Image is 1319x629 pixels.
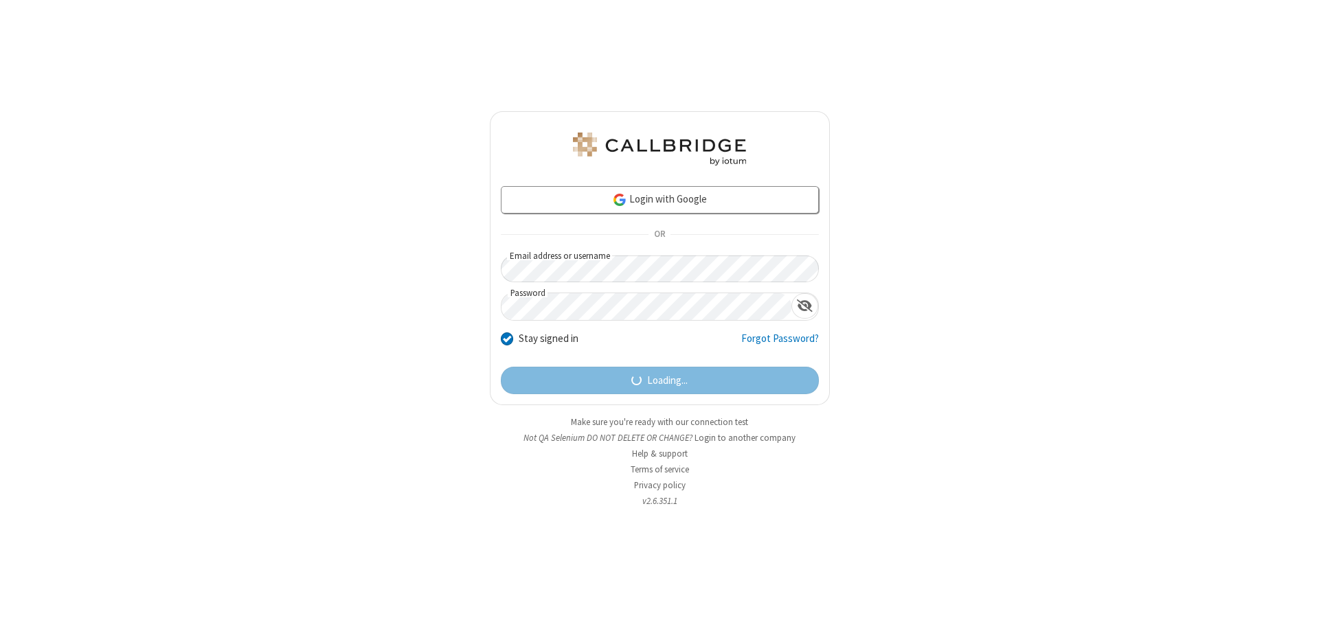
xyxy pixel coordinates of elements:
li: Not QA Selenium DO NOT DELETE OR CHANGE? [490,431,830,444]
a: Make sure you're ready with our connection test [571,416,748,428]
a: Privacy policy [634,479,686,491]
input: Password [501,293,791,320]
img: google-icon.png [612,192,627,207]
a: Terms of service [631,464,689,475]
a: Forgot Password? [741,331,819,357]
li: v2.6.351.1 [490,494,830,507]
input: Email address or username [501,255,819,282]
a: Login with Google [501,186,819,214]
div: Show password [791,293,818,319]
button: Loading... [501,367,819,394]
span: OR [649,225,670,244]
span: Loading... [647,373,688,389]
img: QA Selenium DO NOT DELETE OR CHANGE [570,133,749,165]
a: Help & support [632,448,688,459]
button: Login to another company [695,431,796,444]
label: Stay signed in [519,331,578,347]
